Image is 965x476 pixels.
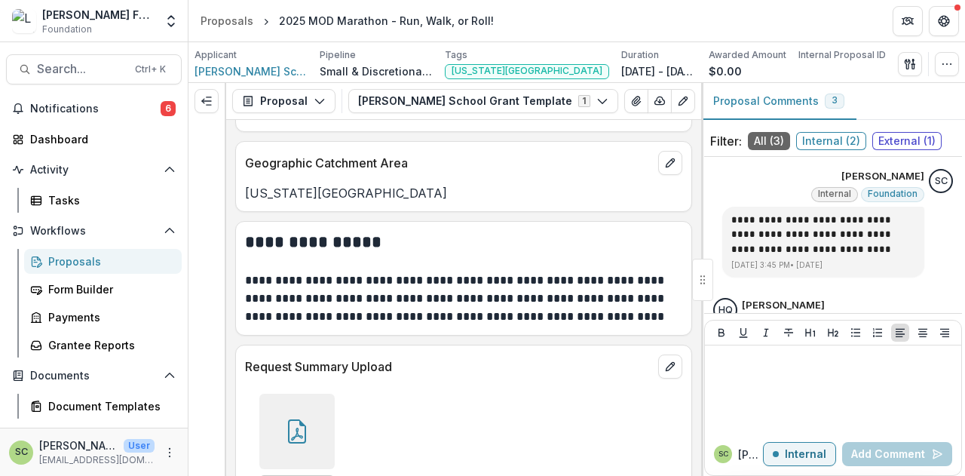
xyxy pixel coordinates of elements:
p: [PERSON_NAME] [39,438,118,453]
p: Tags [445,48,467,62]
div: Form Builder [48,281,170,297]
span: Search... [37,62,126,76]
span: Foundation [868,189,918,199]
span: Internal ( 2 ) [796,132,866,150]
span: Workflows [30,225,158,238]
p: [PERSON_NAME] [738,447,763,462]
button: Align Right [936,324,954,342]
div: Tasks [48,192,170,208]
div: Grantee Reports [48,337,170,353]
p: Internal [785,448,826,461]
button: Bullet List [847,324,865,342]
button: Search... [6,54,182,84]
p: User [124,439,155,453]
span: All ( 3 ) [748,132,790,150]
span: Activity [30,164,158,177]
div: 2025 MOD Marathon - Run, Walk, or Roll! [279,13,494,29]
a: Proposals [24,249,182,274]
p: [EMAIL_ADDRESS][DOMAIN_NAME] [39,453,155,467]
p: Geographic Catchment Area [245,154,652,172]
a: Document Templates [24,394,182,419]
div: Sandra Ching [935,177,948,186]
span: External ( 1 ) [872,132,942,150]
p: Small & Discretionary Grant Pipeline [320,63,433,79]
button: Underline [734,324,752,342]
p: Request Summary Upload [245,358,652,376]
a: Dashboard [6,127,182,152]
a: Payments [24,305,182,330]
button: Notifications6 [6,97,182,121]
button: Internal [763,442,836,466]
a: Proposals [195,10,259,32]
a: Grantee Reports [24,333,182,358]
div: Sandra Ching [15,447,28,457]
p: [DATE] - [DATE] [621,63,697,79]
button: Expand left [195,89,219,113]
button: Strike [780,324,798,342]
div: Proposals [48,253,170,269]
p: Applicant [195,48,237,62]
button: Ordered List [868,324,887,342]
button: Partners [893,6,923,36]
button: Open Workflows [6,219,182,243]
p: [PERSON_NAME] [841,169,924,184]
button: Get Help [929,6,959,36]
p: [PERSON_NAME] [742,298,825,313]
button: Align Center [914,324,932,342]
span: Documents [30,370,158,382]
button: Align Left [891,324,909,342]
p: Awarded Amount [709,48,786,62]
a: Form Builder [24,277,182,302]
span: Notifications [30,103,161,115]
span: Internal [818,189,851,199]
button: edit [658,151,682,175]
button: Proposal [232,89,335,113]
div: Document Templates [48,398,170,414]
a: [PERSON_NAME] School for the Blind [195,63,308,79]
p: $0.00 [709,63,742,79]
nav: breadcrumb [195,10,500,32]
button: Proposal Comments [701,83,856,120]
span: 3 [832,95,838,106]
button: View Attached Files [624,89,648,113]
p: Internal Proposal ID [798,48,886,62]
div: Dashboard [30,131,170,147]
div: Proposals [201,13,253,29]
span: Foundation [42,23,92,36]
span: 6 [161,101,176,116]
div: Payments [48,309,170,325]
a: Tasks [24,188,182,213]
button: More [161,444,179,462]
button: Open Contacts [6,425,182,449]
button: Edit as form [671,89,695,113]
button: Add Comment [842,442,952,466]
button: Heading 2 [824,324,842,342]
p: Filter: [710,132,742,150]
p: [US_STATE][GEOGRAPHIC_DATA] [245,184,682,202]
div: [PERSON_NAME] Fund for the Blind [42,7,155,23]
button: Open entity switcher [161,6,182,36]
button: Italicize [757,324,775,342]
p: Duration [621,48,659,62]
button: edit [658,355,682,379]
span: [US_STATE][GEOGRAPHIC_DATA] [452,66,602,76]
button: Open Activity [6,158,182,182]
img: Lavelle Fund for the Blind [12,9,36,33]
div: Ctrl + K [132,61,169,78]
div: Sandra Ching [718,450,728,458]
button: [PERSON_NAME] School Grant Template1 [348,89,618,113]
p: Pipeline [320,48,356,62]
button: Heading 1 [801,324,819,342]
button: Open Documents [6,364,182,388]
p: [DATE] 3:45 PM • [DATE] [731,259,915,271]
div: Heather Quiroga [718,306,733,315]
button: Bold [712,324,731,342]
